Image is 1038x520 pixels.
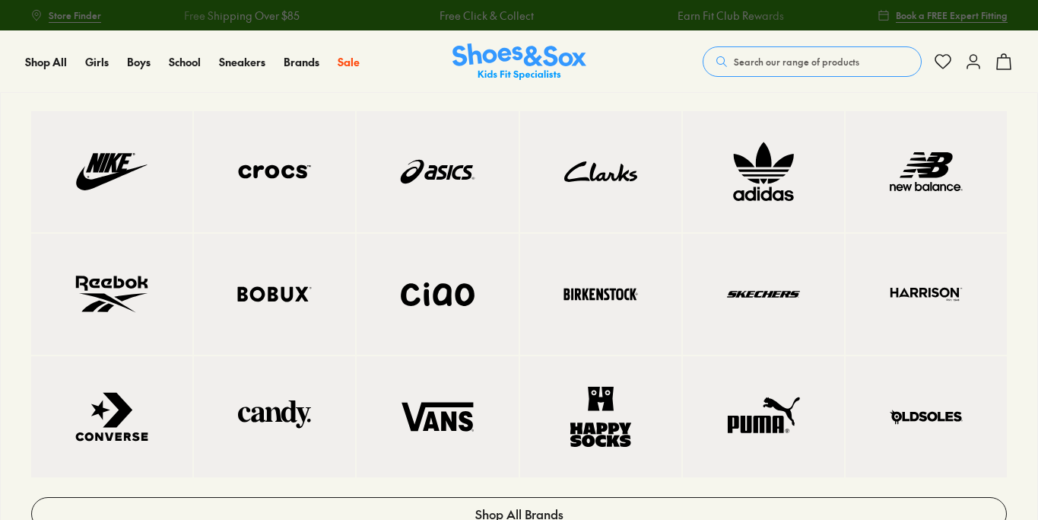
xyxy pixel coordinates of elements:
a: School [169,54,201,70]
span: Sneakers [219,54,265,69]
a: Sneakers [219,54,265,70]
button: Search our range of products [703,46,922,77]
span: Girls [85,54,109,69]
a: Brands [284,54,319,70]
span: Brands [284,54,319,69]
a: Sale [338,54,360,70]
span: Store Finder [49,8,101,22]
span: Boys [127,54,151,69]
span: Sale [338,54,360,69]
a: Store Finder [30,2,101,29]
img: SNS_Logo_Responsive.svg [452,43,586,81]
a: Boys [127,54,151,70]
span: Search our range of products [734,55,859,69]
a: Shop All [25,54,67,70]
a: Shoes & Sox [452,43,586,81]
span: Shop All [25,54,67,69]
span: Book a FREE Expert Fitting [896,8,1008,22]
span: School [169,54,201,69]
a: Girls [85,54,109,70]
button: Open gorgias live chat [8,5,53,51]
a: Book a FREE Expert Fitting [878,2,1008,29]
a: Free Shipping Over $85 [132,8,247,24]
a: Earn Fit Club Rewards [625,8,732,24]
a: Free Click & Collect [387,8,481,24]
